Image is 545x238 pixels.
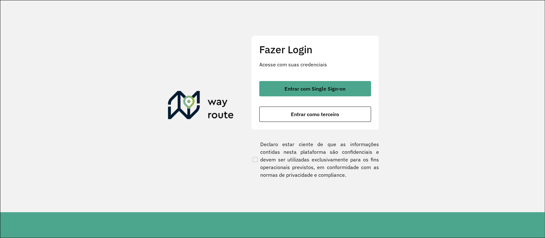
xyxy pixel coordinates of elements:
[259,81,371,96] button: button
[251,140,379,179] label: Declaro estar ciente de que as informações contidas nesta plataforma são confidenciais e devem se...
[291,112,339,117] span: Entrar como terceiro
[168,91,234,122] img: Roteirizador AmbevTech
[259,107,371,122] button: button
[259,61,371,68] p: Acesse com suas credenciais
[259,43,371,56] h2: Fazer Login
[284,86,345,91] span: Entrar com Single Sign-on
